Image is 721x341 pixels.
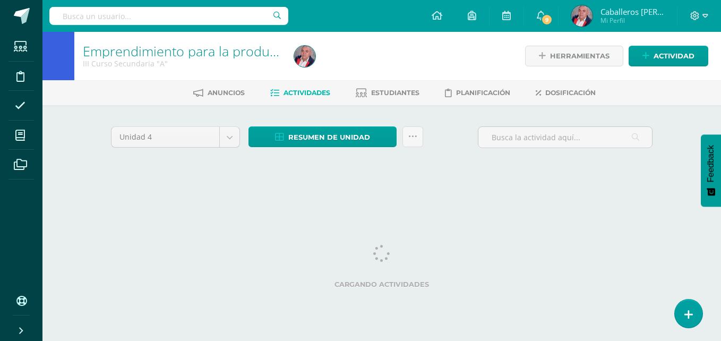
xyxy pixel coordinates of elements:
span: Dosificación [545,89,596,97]
span: Actividad [654,46,694,66]
span: Mi Perfil [600,16,664,25]
a: Actividad [629,46,708,66]
div: III Curso Secundaria 'A' [83,58,281,69]
span: Estudiantes [371,89,419,97]
a: Actividades [270,84,330,101]
span: Resumen de unidad [288,127,370,147]
input: Busca la actividad aquí... [478,127,652,148]
input: Busca un usuario... [49,7,288,25]
a: Herramientas [525,46,623,66]
img: 718472c83144e4d062e4550837bf6643.png [571,5,593,27]
span: Caballeros [PERSON_NAME] [600,6,664,17]
span: Actividades [284,89,330,97]
span: Feedback [706,145,716,182]
span: 9 [541,14,553,25]
button: Feedback - Mostrar encuesta [701,134,721,207]
h1: Emprendimiento para la productividad [83,44,281,58]
a: Dosificación [536,84,596,101]
span: Planificación [456,89,510,97]
a: Estudiantes [356,84,419,101]
label: Cargando actividades [111,280,653,288]
span: Herramientas [550,46,610,66]
span: Unidad 4 [119,127,211,147]
a: Unidad 4 [111,127,239,147]
a: Anuncios [193,84,245,101]
a: Resumen de unidad [248,126,397,147]
a: Emprendimiento para la productividad [83,42,316,60]
a: Planificación [445,84,510,101]
span: Anuncios [208,89,245,97]
img: 718472c83144e4d062e4550837bf6643.png [294,46,315,67]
